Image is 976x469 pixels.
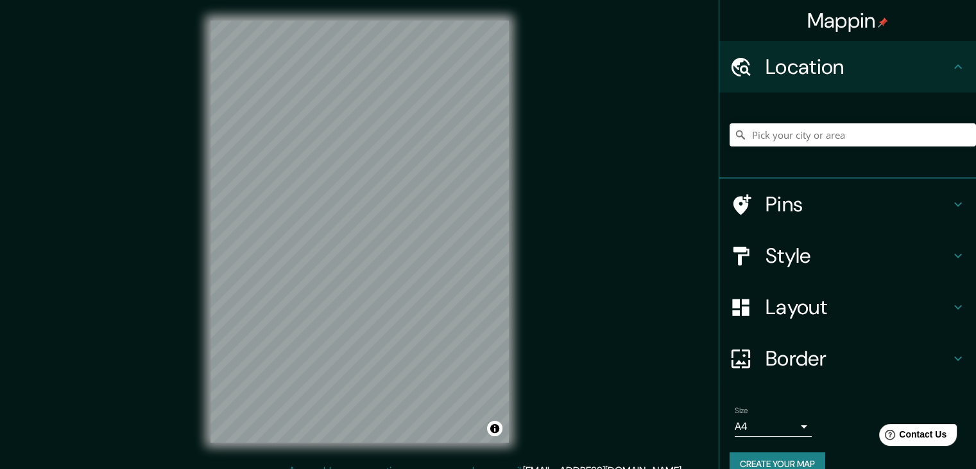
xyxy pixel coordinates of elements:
h4: Location [766,54,950,80]
h4: Mappin [807,8,889,33]
div: Location [719,41,976,93]
label: Size [735,405,748,416]
h4: Layout [766,294,950,320]
h4: Style [766,243,950,269]
div: Style [719,230,976,281]
div: Layout [719,281,976,333]
img: pin-icon.png [878,17,888,28]
iframe: Help widget launcher [862,419,962,455]
div: A4 [735,416,812,437]
h4: Border [766,346,950,371]
input: Pick your city or area [730,123,976,146]
h4: Pins [766,191,950,217]
canvas: Map [210,21,509,443]
button: Toggle attribution [487,421,502,436]
div: Border [719,333,976,384]
div: Pins [719,179,976,230]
